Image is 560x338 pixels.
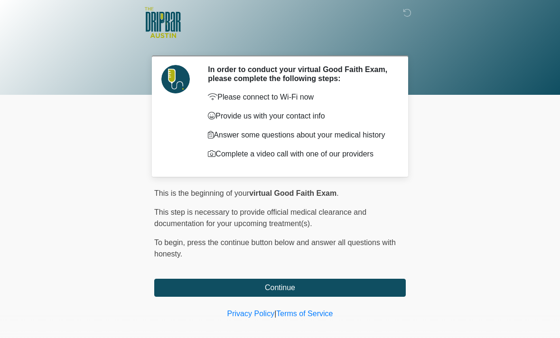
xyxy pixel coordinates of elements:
strong: virtual Good Faith Exam [249,189,336,197]
p: Please connect to Wi-Fi now [208,91,392,103]
a: | [274,310,276,318]
a: Privacy Policy [227,310,275,318]
span: To begin, [154,238,187,247]
span: This step is necessary to provide official medical clearance and documentation for your upcoming ... [154,208,366,228]
span: This is the beginning of your [154,189,249,197]
a: Terms of Service [276,310,333,318]
p: Complete a video call with one of our providers [208,148,392,160]
span: press the continue button below and answer all questions with honesty. [154,238,396,258]
img: Agent Avatar [161,65,190,93]
img: The DRIPBaR - Austin The Domain Logo [145,7,181,38]
p: Answer some questions about your medical history [208,129,392,141]
h2: In order to conduct your virtual Good Faith Exam, please complete the following steps: [208,65,392,83]
p: Provide us with your contact info [208,110,392,122]
button: Continue [154,279,406,297]
span: . [336,189,338,197]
